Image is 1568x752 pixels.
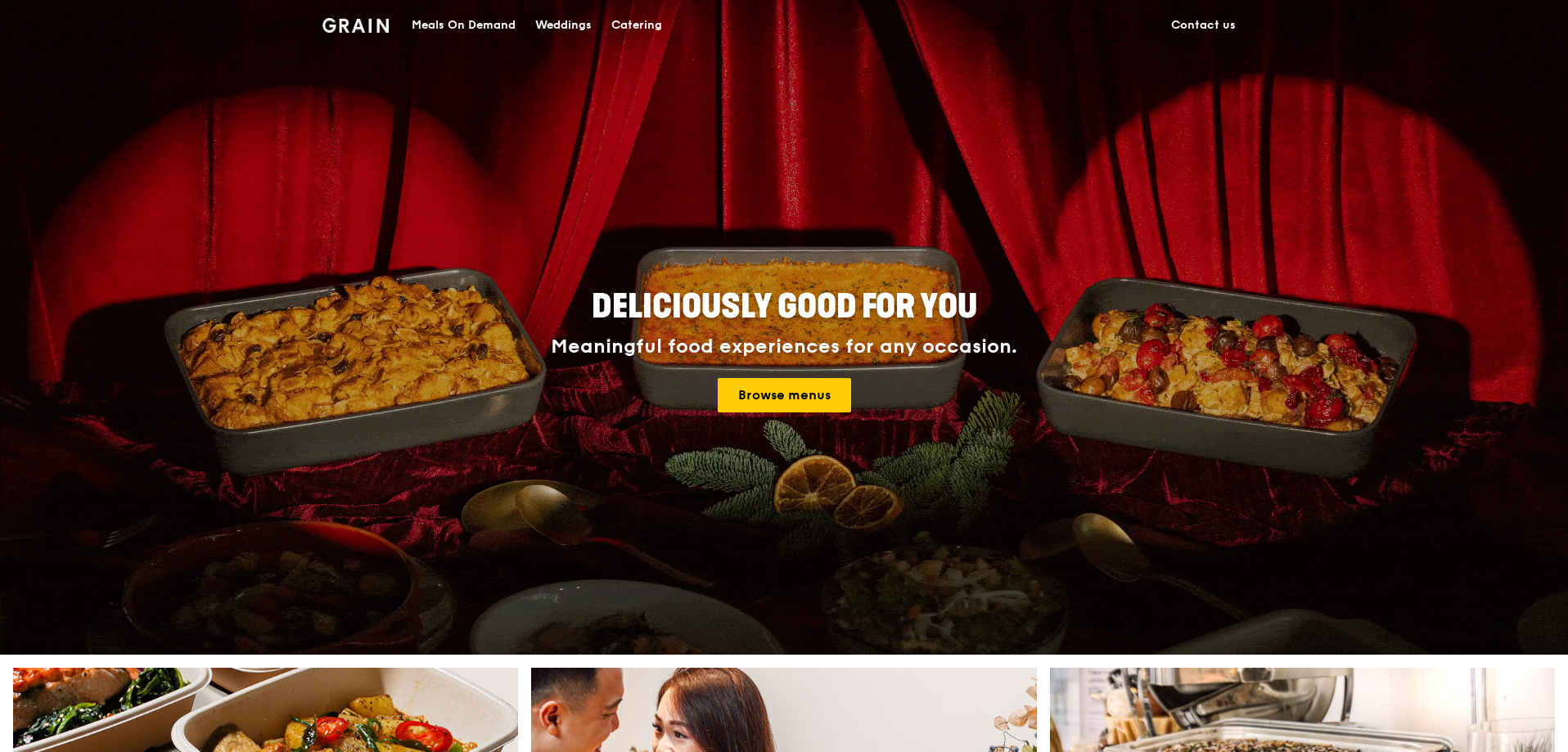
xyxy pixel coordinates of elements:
[489,335,1079,358] div: Meaningful food experiences for any occasion.
[611,1,662,50] div: Catering
[412,1,516,50] div: Meals On Demand
[718,378,851,412] a: Browse menus
[592,287,977,326] span: Deliciously good for you
[525,1,602,50] a: Weddings
[322,18,389,33] img: Grain
[602,1,672,50] a: Catering
[535,1,592,50] div: Weddings
[1161,1,1246,50] a: Contact us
